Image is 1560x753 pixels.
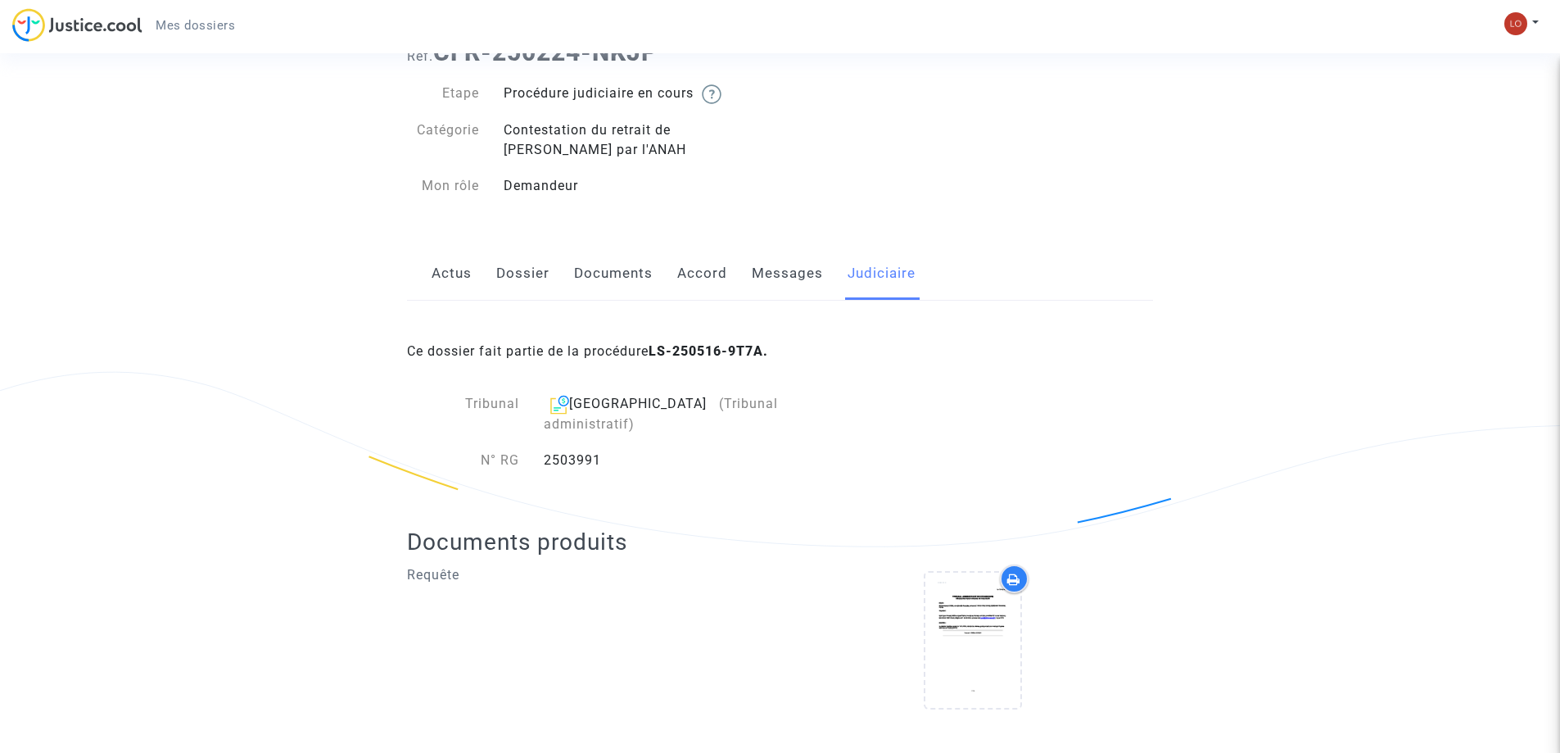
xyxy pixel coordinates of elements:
div: Procédure judiciaire en cours [491,84,780,104]
span: Mes dossiers [156,18,235,33]
a: Dossier [496,247,549,301]
a: Actus [432,247,472,301]
p: Requête [407,565,768,585]
div: 2503991 [531,451,863,470]
a: Messages [752,247,823,301]
div: Contestation du retrait de [PERSON_NAME] par l'ANAH [491,120,780,160]
img: 5e912395978c58c47e212c76e71a52bd [1504,12,1527,35]
img: icon-archive.svg [550,395,569,415]
img: jc-logo.svg [12,8,142,42]
div: Etape [395,84,491,104]
div: N° RG [407,451,531,470]
b: LS-250516-9T7A. [649,343,768,359]
span: Ce dossier fait partie de la procédure [407,343,768,359]
div: Demandeur [491,176,780,196]
a: Accord [677,247,727,301]
a: Judiciaire [848,247,916,301]
div: Catégorie [395,120,491,160]
h2: Documents produits [407,528,1153,556]
div: Mon rôle [395,176,491,196]
a: Mes dossiers [142,13,248,38]
div: Tribunal [407,394,531,434]
a: Documents [574,247,653,301]
img: help.svg [702,84,721,104]
div: [GEOGRAPHIC_DATA] [544,394,851,434]
span: Ref. [407,48,433,64]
